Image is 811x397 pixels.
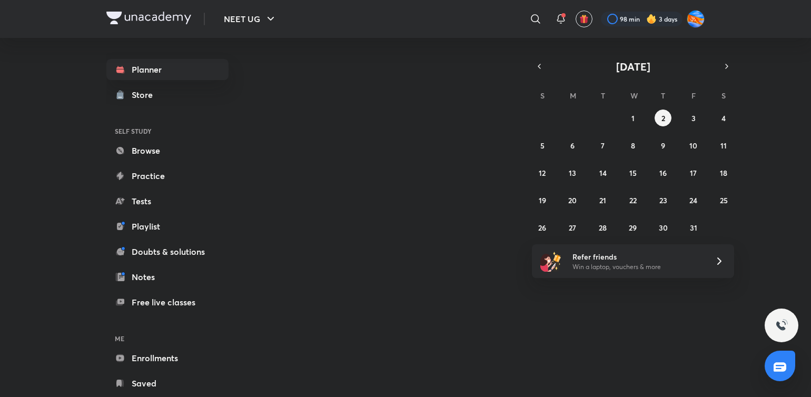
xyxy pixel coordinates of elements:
[599,195,606,205] abbr: October 21, 2025
[540,141,545,151] abbr: October 5, 2025
[690,168,697,178] abbr: October 17, 2025
[631,141,635,151] abbr: October 8, 2025
[572,251,702,262] h6: Refer friends
[685,110,702,126] button: October 3, 2025
[106,373,229,394] a: Saved
[106,122,229,140] h6: SELF STUDY
[132,88,159,101] div: Store
[564,164,581,181] button: October 13, 2025
[547,59,719,74] button: [DATE]
[625,164,641,181] button: October 15, 2025
[689,195,697,205] abbr: October 24, 2025
[217,8,283,29] button: NEET UG
[106,292,229,313] a: Free live classes
[659,195,667,205] abbr: October 23, 2025
[661,91,665,101] abbr: Thursday
[539,195,546,205] abbr: October 19, 2025
[579,14,589,24] img: avatar
[106,12,191,27] a: Company Logo
[721,113,726,123] abbr: October 4, 2025
[691,91,696,101] abbr: Friday
[721,91,726,101] abbr: Saturday
[625,192,641,209] button: October 22, 2025
[564,137,581,154] button: October 6, 2025
[576,11,592,27] button: avatar
[539,168,546,178] abbr: October 12, 2025
[601,91,605,101] abbr: Tuesday
[655,137,671,154] button: October 9, 2025
[534,219,551,236] button: October 26, 2025
[599,168,607,178] abbr: October 14, 2025
[715,192,732,209] button: October 25, 2025
[595,192,611,209] button: October 21, 2025
[534,137,551,154] button: October 5, 2025
[646,14,657,24] img: streak
[655,164,671,181] button: October 16, 2025
[106,12,191,24] img: Company Logo
[601,141,605,151] abbr: October 7, 2025
[540,251,561,272] img: referral
[661,113,665,123] abbr: October 2, 2025
[534,164,551,181] button: October 12, 2025
[685,137,702,154] button: October 10, 2025
[538,223,546,233] abbr: October 26, 2025
[540,91,545,101] abbr: Sunday
[595,219,611,236] button: October 28, 2025
[691,113,696,123] abbr: October 3, 2025
[106,191,229,212] a: Tests
[106,165,229,186] a: Practice
[569,223,576,233] abbr: October 27, 2025
[715,110,732,126] button: October 4, 2025
[625,110,641,126] button: October 1, 2025
[570,91,576,101] abbr: Monday
[106,266,229,287] a: Notes
[106,140,229,161] a: Browse
[568,195,577,205] abbr: October 20, 2025
[106,84,229,105] a: Store
[106,330,229,348] h6: ME
[534,192,551,209] button: October 19, 2025
[569,168,576,178] abbr: October 13, 2025
[106,241,229,262] a: Doubts & solutions
[659,168,667,178] abbr: October 16, 2025
[106,59,229,80] a: Planner
[690,223,697,233] abbr: October 31, 2025
[629,223,637,233] abbr: October 29, 2025
[685,219,702,236] button: October 31, 2025
[720,195,728,205] abbr: October 25, 2025
[661,141,665,151] abbr: October 9, 2025
[599,223,607,233] abbr: October 28, 2025
[106,348,229,369] a: Enrollments
[655,192,671,209] button: October 23, 2025
[630,91,638,101] abbr: Wednesday
[564,219,581,236] button: October 27, 2025
[572,262,702,272] p: Win a laptop, vouchers & more
[625,137,641,154] button: October 8, 2025
[685,164,702,181] button: October 17, 2025
[775,319,788,332] img: ttu
[629,195,637,205] abbr: October 22, 2025
[570,141,575,151] abbr: October 6, 2025
[715,137,732,154] button: October 11, 2025
[631,113,635,123] abbr: October 1, 2025
[689,141,697,151] abbr: October 10, 2025
[595,137,611,154] button: October 7, 2025
[625,219,641,236] button: October 29, 2025
[106,216,229,237] a: Playlist
[629,168,637,178] abbr: October 15, 2025
[685,192,702,209] button: October 24, 2025
[616,59,650,74] span: [DATE]
[720,141,727,151] abbr: October 11, 2025
[715,164,732,181] button: October 18, 2025
[720,168,727,178] abbr: October 18, 2025
[659,223,668,233] abbr: October 30, 2025
[655,110,671,126] button: October 2, 2025
[687,10,705,28] img: Adithya MA
[595,164,611,181] button: October 14, 2025
[564,192,581,209] button: October 20, 2025
[655,219,671,236] button: October 30, 2025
